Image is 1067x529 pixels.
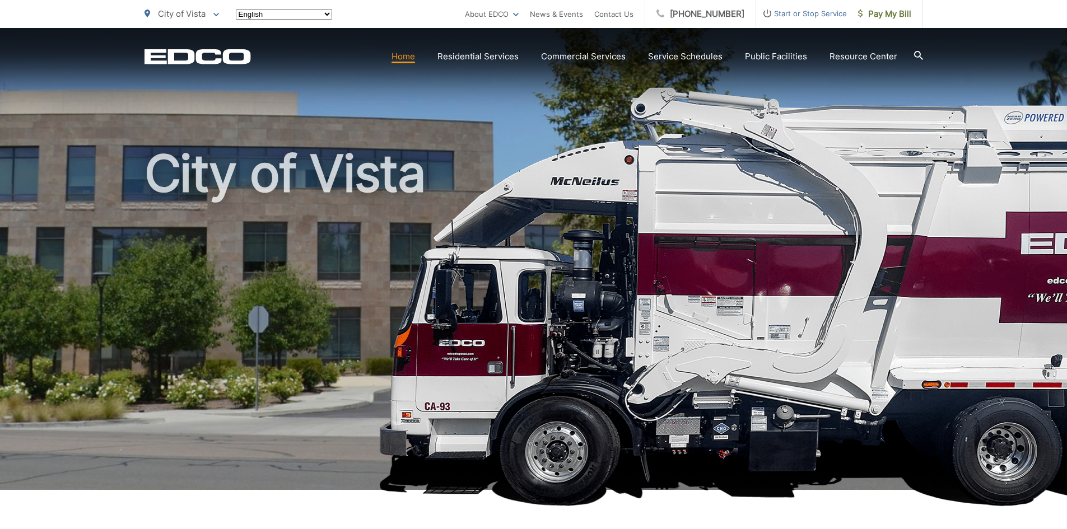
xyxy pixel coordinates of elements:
[541,50,626,63] a: Commercial Services
[465,7,519,21] a: About EDCO
[145,49,251,64] a: EDCD logo. Return to the homepage.
[745,50,807,63] a: Public Facilities
[236,9,332,20] select: Select a language
[392,50,415,63] a: Home
[648,50,723,63] a: Service Schedules
[594,7,633,21] a: Contact Us
[145,146,923,500] h1: City of Vista
[158,8,206,19] span: City of Vista
[858,7,911,21] span: Pay My Bill
[830,50,897,63] a: Resource Center
[437,50,519,63] a: Residential Services
[530,7,583,21] a: News & Events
